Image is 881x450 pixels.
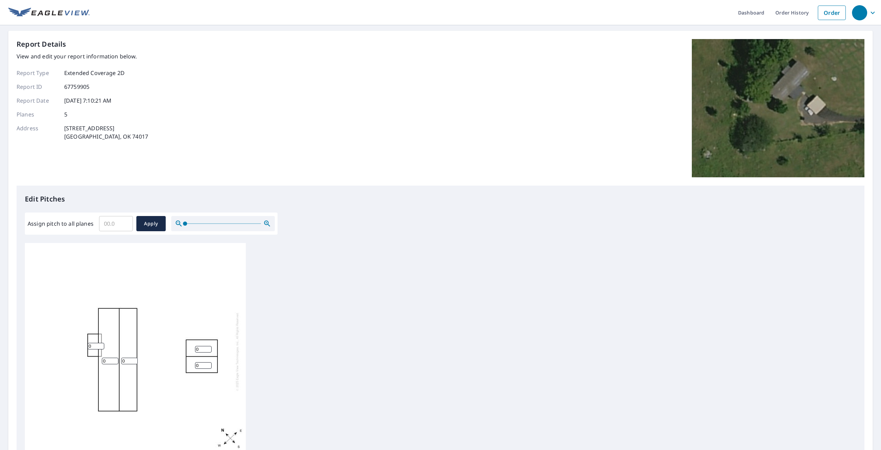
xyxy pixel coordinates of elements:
img: EV Logo [8,8,90,18]
p: Extended Coverage 2D [64,69,125,77]
p: Report ID [17,83,58,91]
p: Report Details [17,39,66,49]
p: Edit Pitches [25,194,856,204]
p: Report Type [17,69,58,77]
p: [STREET_ADDRESS] [GEOGRAPHIC_DATA], OK 74017 [64,124,148,141]
span: Apply [142,219,160,228]
p: Report Date [17,96,58,105]
a: Order [818,6,846,20]
p: View and edit your report information below. [17,52,148,60]
p: [DATE] 7:10:21 AM [64,96,112,105]
p: Planes [17,110,58,119]
input: 00.0 [99,214,133,233]
button: Apply [136,216,166,231]
p: 5 [64,110,67,119]
label: Assign pitch to all planes [28,219,94,228]
p: 67759905 [64,83,89,91]
img: Top image [692,39,864,177]
p: Address [17,124,58,141]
